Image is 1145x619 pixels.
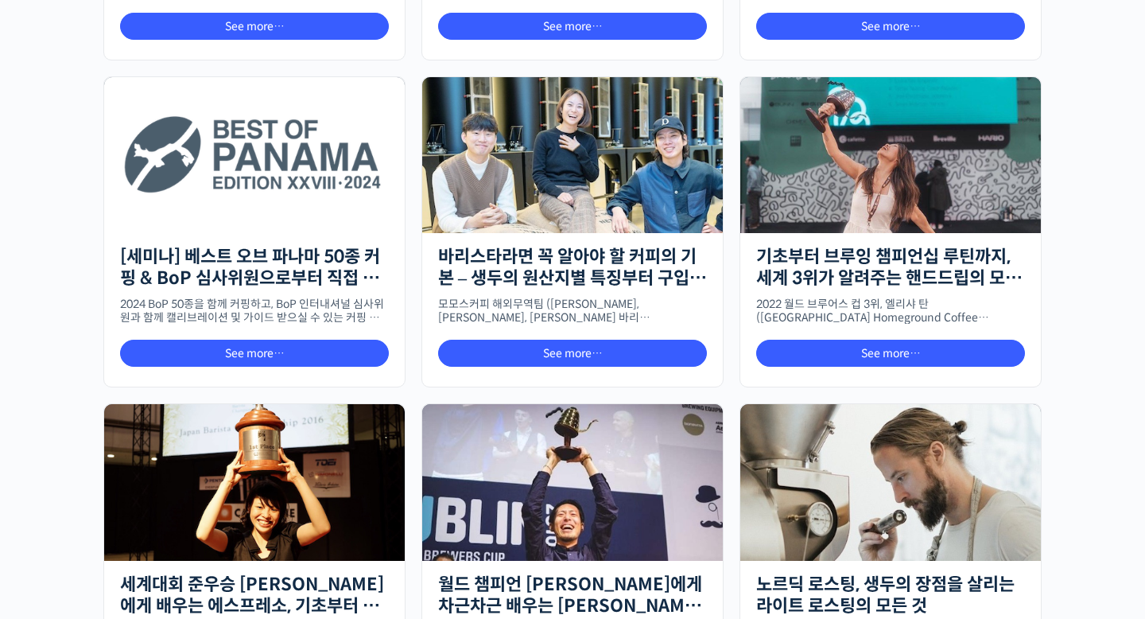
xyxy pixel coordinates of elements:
a: Settings [205,487,305,527]
a: See more… [438,340,707,367]
a: 노르딕 로스팅, 생두의 장점을 살리는 라이트 로스팅의 모든 것 [756,574,1025,617]
a: See more… [756,13,1025,40]
a: 기초부터 브루잉 챔피언십 루틴까지, 세계 3위가 알려주는 핸드드립의 모든 것 [756,246,1025,290]
a: See more… [120,13,389,40]
a: [세미나] 베스트 오브 파나마 50종 커핑 & BoP 심사위원으로부터 직접 듣는 이야기 [120,246,389,290]
p: 2024 BoP 50종을 함께 커핑하고, BoP 인터내셔널 심사위원과 함께 캘리브레이션 및 가이드 받으실 수 있는 커핑 세미나입니다. [120,298,389,325]
span: Settings [235,511,274,524]
a: See more… [438,13,707,40]
p: 모모스커피 해외무역팀 ([PERSON_NAME], [PERSON_NAME], [PERSON_NAME] 바리[PERSON_NAME]) [438,298,707,325]
a: 월드 챔피언 [PERSON_NAME]에게 차근차근 배우는 [PERSON_NAME]의 기본기 [438,574,707,617]
a: 바리스타라면 꼭 알아야 할 커피의 기본 – 생두의 원산지별 특징부터 구입, 품질 관리까지 [438,246,707,290]
p: 2022 월드 브루어스 컵 3위, 엘리샤 탄 ([GEOGRAPHIC_DATA] Homeground Coffee Roasters) [756,298,1025,325]
span: Home [41,511,68,524]
a: Home [5,487,105,527]
a: 세계대회 준우승 [PERSON_NAME]에게 배우는 에스프레소, 기초부터 응용까지 [120,574,389,617]
a: Messages [105,487,205,527]
a: See more… [120,340,389,367]
a: See more… [756,340,1025,367]
span: Messages [132,512,179,524]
